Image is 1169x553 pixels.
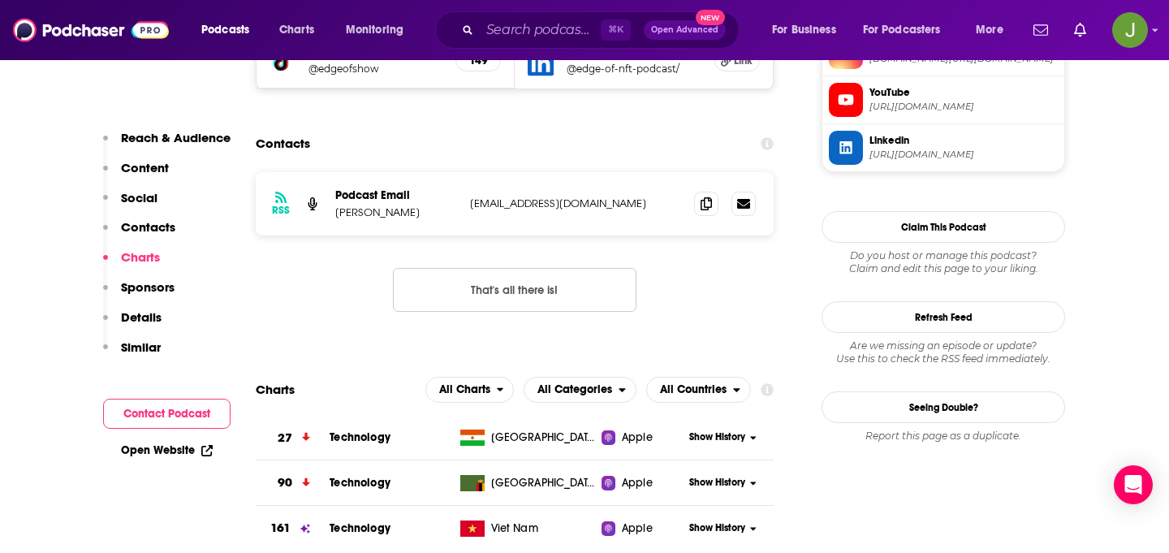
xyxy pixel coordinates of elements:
[330,430,390,444] a: Technology
[1068,16,1093,44] a: Show notifications dropdown
[829,131,1058,165] a: Linkedin[URL][DOMAIN_NAME]
[869,85,1058,100] span: YouTube
[602,521,684,537] a: Apple
[684,476,762,490] button: Show History
[272,204,290,217] h3: RSS
[270,519,291,538] h3: 161
[976,19,1003,41] span: More
[524,377,636,403] h2: Categories
[734,54,753,67] span: Link
[660,384,727,395] span: All Countries
[256,382,295,397] h2: Charts
[822,249,1065,275] div: Claim and edit this page to your liking.
[524,377,636,403] button: open menu
[121,443,213,457] a: Open Website
[646,377,751,403] button: open menu
[964,17,1024,43] button: open menu
[852,17,964,43] button: open menu
[714,50,760,71] a: Link
[689,476,745,490] span: Show History
[334,17,425,43] button: open menu
[439,384,490,395] span: All Charts
[425,377,515,403] button: open menu
[651,26,718,34] span: Open Advanced
[863,19,941,41] span: For Podcasters
[822,430,1065,443] div: Report this page as a duplicate.
[869,133,1058,148] span: Linkedin
[689,521,745,535] span: Show History
[601,19,631,41] span: ⌘ K
[121,339,161,355] p: Similar
[822,249,1065,262] span: Do you host or manage this podcast?
[470,197,681,210] p: [EMAIL_ADDRESS][DOMAIN_NAME]
[772,19,836,41] span: For Business
[279,19,314,41] span: Charts
[622,475,653,491] span: Apple
[103,309,162,339] button: Details
[190,17,270,43] button: open menu
[103,190,157,220] button: Social
[121,219,175,235] p: Contacts
[103,399,231,429] button: Contact Podcast
[121,190,157,205] p: Social
[256,128,310,159] h2: Contacts
[269,17,324,43] a: Charts
[1027,16,1055,44] a: Show notifications dropdown
[684,521,762,535] button: Show History
[822,211,1065,243] button: Claim This Podcast
[454,521,602,537] a: Viet Nam
[822,301,1065,333] button: Refresh Feed
[602,430,684,446] a: Apple
[103,249,160,279] button: Charts
[454,430,602,446] a: [GEOGRAPHIC_DATA]
[1114,465,1153,504] div: Open Intercom Messenger
[121,309,162,325] p: Details
[491,430,597,446] span: Niger
[330,521,390,535] a: Technology
[1112,12,1148,48] span: Logged in as jon47193
[646,377,751,403] h2: Countries
[308,63,442,75] a: @edgeofshow
[696,10,725,25] span: New
[425,377,515,403] h2: Platforms
[335,205,457,219] p: [PERSON_NAME]
[121,160,169,175] p: Content
[684,430,762,444] button: Show History
[278,429,292,447] h3: 27
[335,188,457,202] p: Podcast Email
[256,506,330,551] a: 161
[869,149,1058,161] span: https://www.linkedin.com/company/edge-of-nft-podcast/
[451,11,755,49] div: Search podcasts, credits, & more...
[103,130,231,160] button: Reach & Audience
[567,63,701,75] a: @edge-of-nft-podcast/
[622,521,653,537] span: Apple
[121,279,175,295] p: Sponsors
[822,391,1065,423] a: Seeing Double?
[103,219,175,249] button: Contacts
[256,460,330,505] a: 90
[602,475,684,491] a: Apple
[761,17,856,43] button: open menu
[121,249,160,265] p: Charts
[491,521,538,537] span: Viet Nam
[13,15,169,45] img: Podchaser - Follow, Share and Rate Podcasts
[869,101,1058,113] span: https://www.youtube.com/@theedgeofshow
[822,339,1065,365] div: Are we missing an episode or update? Use this to check the RSS feed immediately.
[201,19,249,41] span: Podcasts
[491,475,597,491] span: Zambia
[689,430,745,444] span: Show History
[330,476,390,490] a: Technology
[393,268,636,312] button: Nothing here.
[256,416,330,460] a: 27
[1112,12,1148,48] button: Show profile menu
[644,20,726,40] button: Open AdvancedNew
[346,19,403,41] span: Monitoring
[622,430,653,446] span: Apple
[103,160,169,190] button: Content
[469,54,487,67] h5: 149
